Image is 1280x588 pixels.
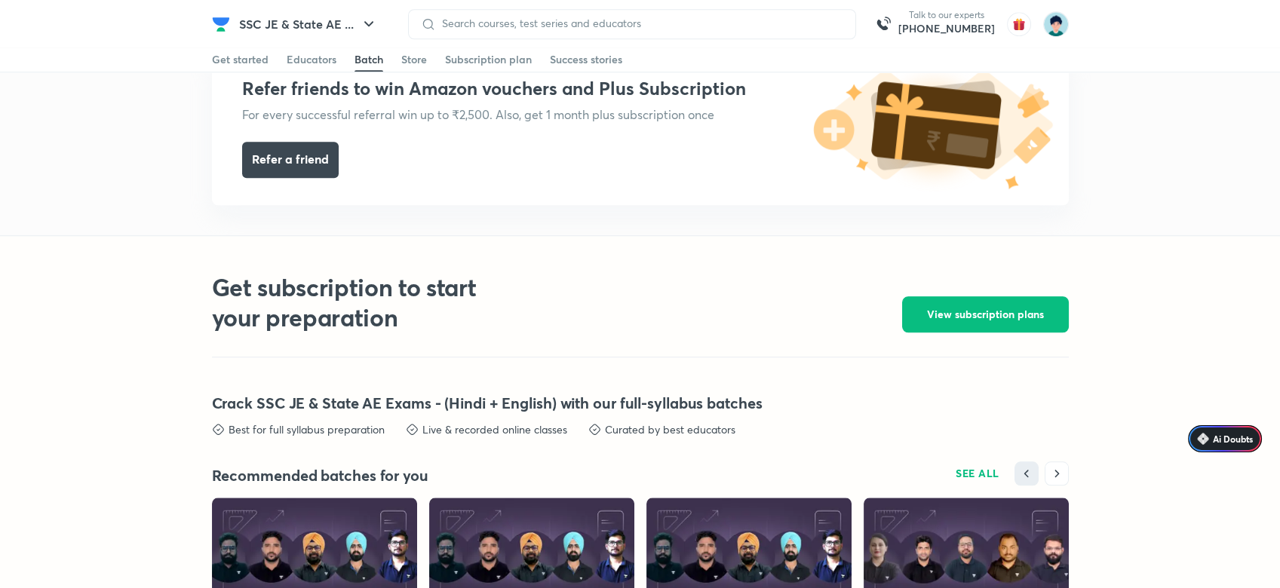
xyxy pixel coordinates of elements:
div: Success stories [550,52,622,67]
a: Educators [287,47,336,72]
p: Best for full syllabus preparation [229,422,385,437]
a: Store [401,47,427,72]
a: Batch [355,47,383,72]
p: Talk to our experts [898,9,995,21]
div: Get started [212,52,269,67]
a: [PHONE_NUMBER] [898,21,995,36]
div: Store [401,52,427,67]
h5: For every successful referral win up to ₹2,500. Also, get 1 month plus subscription once [242,106,746,124]
h4: Crack SSC JE & State AE Exams - (Hindi + English) with our full-syllabus batches [212,394,1069,413]
a: Success stories [550,47,622,72]
button: Refer a friend [242,142,339,178]
a: Ai Doubts [1188,425,1262,452]
div: Subscription plan [445,52,532,67]
img: Priyanka Ramchandani [1043,11,1069,37]
button: SSC JE & State AE ... [230,9,387,39]
h3: Refer friends to win Amazon vouchers and Plus Subscription [242,78,746,100]
div: Batch [355,52,383,67]
img: Icon [1197,433,1209,445]
span: View subscription plans [927,307,1044,322]
img: call-us [868,9,898,39]
h4: Recommended batches for you [212,466,640,485]
span: Ai Doubts [1213,433,1253,445]
a: Get started [212,47,269,72]
h2: Get subscription to start your preparation [212,272,521,332]
a: Subscription plan [445,47,532,72]
p: Curated by best educators [605,422,735,437]
button: SEE ALL [947,461,1008,485]
button: View subscription plans [902,296,1069,332]
span: SEE ALL [956,468,999,479]
img: referral [797,51,1069,201]
p: Live & recorded online classes [422,422,567,437]
img: avatar [1007,12,1031,36]
img: Company Logo [212,15,230,33]
input: Search courses, test series and educators [436,17,843,29]
div: Educators [287,52,336,67]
